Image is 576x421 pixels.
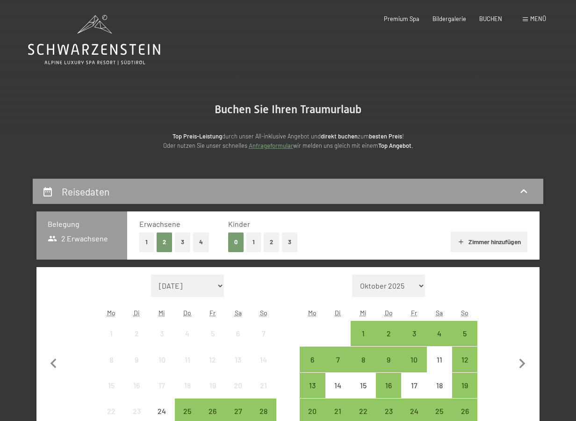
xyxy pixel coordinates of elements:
div: Fri Sep 05 2025 [200,321,225,346]
div: 5 [453,330,476,353]
button: 1 [246,232,261,252]
div: Anreise nicht möglich [149,321,174,346]
div: Tue Sep 16 2025 [124,373,149,398]
div: 12 [453,356,476,379]
div: Anreise nicht möglich [325,373,351,398]
div: Anreise nicht möglich [225,347,251,372]
div: 9 [125,356,148,379]
div: Sat Sep 13 2025 [225,347,251,372]
div: 1 [352,330,375,353]
div: Anreise nicht möglich [149,347,174,372]
div: Fri Oct 03 2025 [401,321,426,346]
div: Anreise nicht möglich [427,347,452,372]
span: Bildergalerie [432,15,466,22]
div: Anreise nicht möglich [200,347,225,372]
div: 19 [453,382,476,405]
strong: besten Preis [369,132,402,140]
div: 8 [352,356,375,379]
div: Wed Sep 03 2025 [149,321,174,346]
div: Wed Sep 10 2025 [149,347,174,372]
div: Mon Sep 15 2025 [99,373,124,398]
div: Thu Oct 09 2025 [376,347,401,372]
div: Sat Sep 06 2025 [225,321,251,346]
div: Anreise möglich [427,321,452,346]
a: BUCHEN [479,15,502,22]
div: Wed Oct 15 2025 [351,373,376,398]
abbr: Sonntag [461,309,468,317]
div: 9 [377,356,400,379]
div: Tue Sep 09 2025 [124,347,149,372]
div: 3 [150,330,173,353]
div: Anreise nicht möglich [99,373,124,398]
div: 18 [176,382,199,405]
div: Anreise möglich [376,347,401,372]
div: 3 [402,330,425,353]
div: Anreise nicht möglich [99,321,124,346]
div: 6 [301,356,324,379]
strong: Top Preis-Leistung [173,132,222,140]
div: Sun Oct 05 2025 [452,321,477,346]
strong: Top Angebot. [378,142,413,149]
div: Anreise möglich [452,347,477,372]
div: Anreise möglich [401,347,426,372]
div: 19 [201,382,224,405]
div: Thu Sep 18 2025 [175,373,200,398]
div: Wed Oct 08 2025 [351,347,376,372]
div: Sat Oct 04 2025 [427,321,452,346]
div: 10 [402,356,425,379]
div: Mon Oct 06 2025 [300,347,325,372]
div: 11 [176,356,199,379]
div: Anreise möglich [325,347,351,372]
button: 2 [157,232,172,252]
div: Anreise möglich [300,347,325,372]
div: 12 [201,356,224,379]
h3: Belegung [48,219,116,229]
div: Wed Oct 01 2025 [351,321,376,346]
div: 4 [176,330,199,353]
div: Anreise möglich [452,321,477,346]
div: Thu Oct 16 2025 [376,373,401,398]
div: Tue Sep 02 2025 [124,321,149,346]
div: 15 [100,382,123,405]
div: Anreise möglich [376,321,401,346]
div: 16 [377,382,400,405]
div: 21 [252,382,275,405]
span: Kinder [228,219,250,228]
div: Sun Sep 07 2025 [251,321,276,346]
div: 15 [352,382,375,405]
a: Premium Spa [384,15,419,22]
div: 17 [402,382,425,405]
abbr: Freitag [411,309,417,317]
div: Anreise nicht möglich [175,321,200,346]
div: Sat Oct 11 2025 [427,347,452,372]
div: 7 [326,356,350,379]
div: Sun Oct 12 2025 [452,347,477,372]
div: Anreise möglich [300,373,325,398]
div: Anreise nicht möglich [124,373,149,398]
button: 3 [175,232,190,252]
span: Menü [530,15,546,22]
abbr: Samstag [436,309,443,317]
div: Anreise nicht möglich [401,373,426,398]
div: Anreise nicht möglich [200,321,225,346]
div: Anreise nicht möglich [149,373,174,398]
div: Sun Sep 21 2025 [251,373,276,398]
span: Erwachsene [139,219,180,228]
div: 13 [226,356,250,379]
abbr: Samstag [235,309,242,317]
div: 20 [226,382,250,405]
p: durch unser All-inklusive Angebot und zum ! Oder nutzen Sie unser schnelles wir melden uns gleich... [101,131,475,151]
div: Thu Sep 04 2025 [175,321,200,346]
abbr: Montag [107,309,115,317]
div: Fri Sep 12 2025 [200,347,225,372]
div: Anreise nicht möglich [225,373,251,398]
div: 2 [125,330,148,353]
div: 13 [301,382,324,405]
div: Mon Sep 01 2025 [99,321,124,346]
div: 7 [252,330,275,353]
div: Anreise nicht möglich [225,321,251,346]
div: 16 [125,382,148,405]
span: Buchen Sie Ihren Traumurlaub [215,103,361,116]
div: Thu Sep 11 2025 [175,347,200,372]
div: Anreise nicht möglich [124,321,149,346]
